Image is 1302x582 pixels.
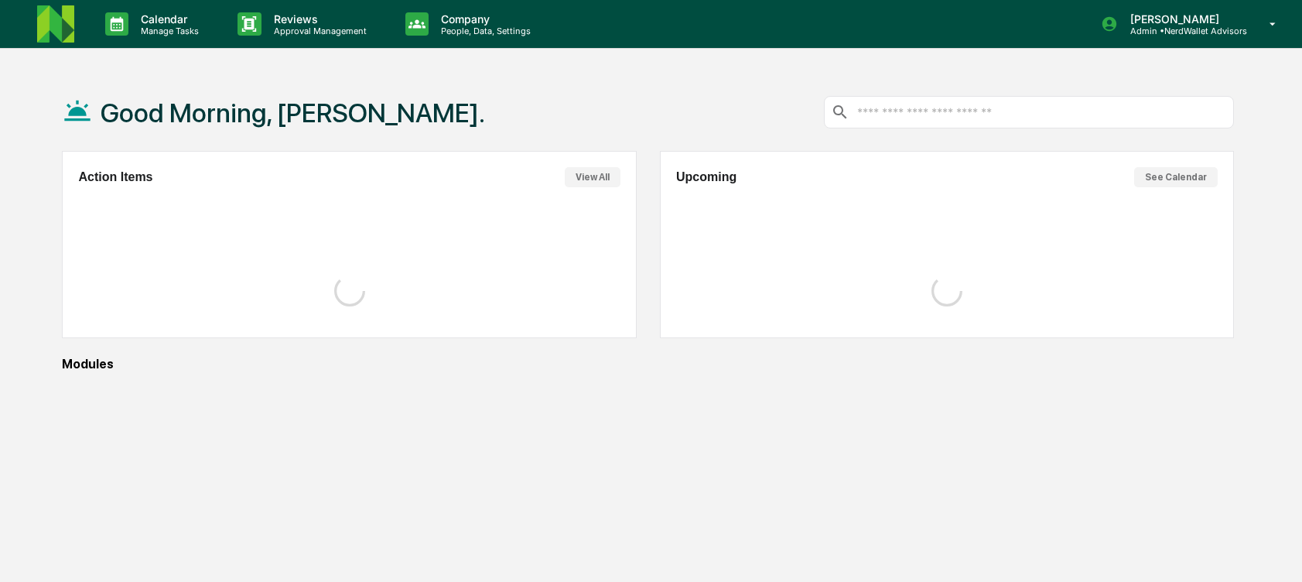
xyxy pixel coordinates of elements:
p: Company [429,12,538,26]
p: People, Data, Settings [429,26,538,36]
div: Modules [62,357,1234,371]
img: logo [37,5,74,43]
p: Calendar [128,12,207,26]
p: Manage Tasks [128,26,207,36]
h1: Good Morning, [PERSON_NAME]. [101,98,485,128]
p: Approval Management [261,26,374,36]
button: See Calendar [1134,167,1218,187]
p: Admin • NerdWallet Advisors [1118,26,1247,36]
button: View All [565,167,620,187]
h2: Upcoming [676,170,736,184]
p: [PERSON_NAME] [1118,12,1247,26]
p: Reviews [261,12,374,26]
h2: Action Items [78,170,152,184]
